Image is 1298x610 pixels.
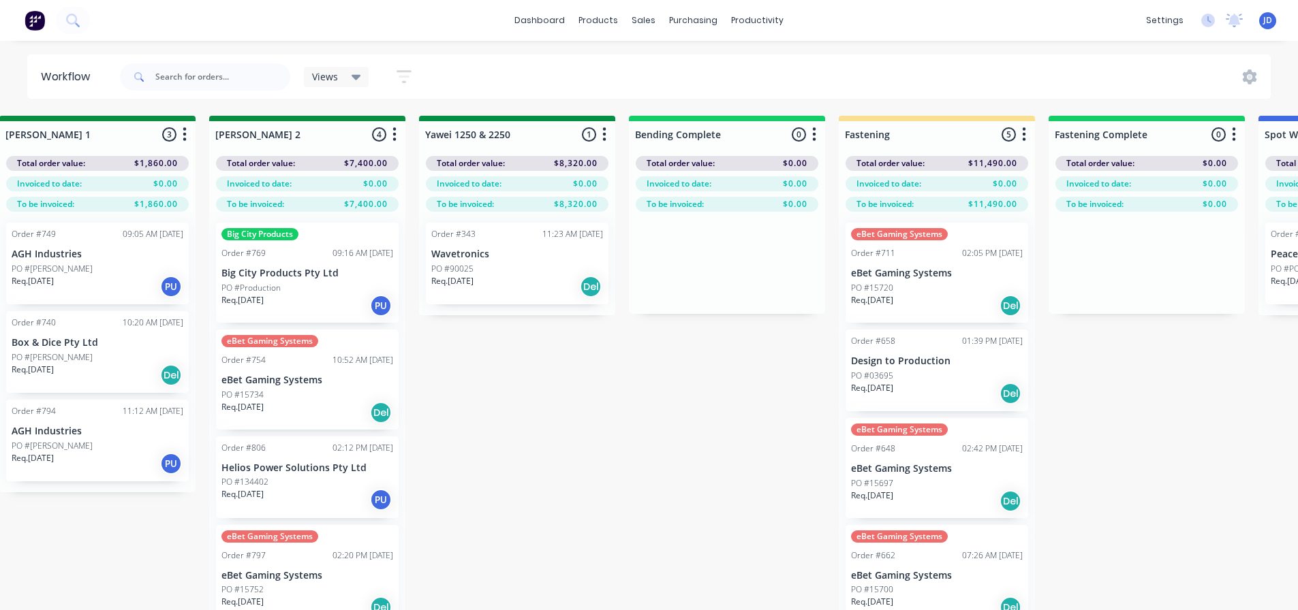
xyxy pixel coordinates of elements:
span: Total order value: [437,157,505,170]
span: To be invoiced: [647,198,704,210]
span: To be invoiced: [856,198,914,210]
div: Order #65801:39 PM [DATE]Design to ProductionPO #03695Req.[DATE]Del [846,330,1028,411]
span: $8,320.00 [554,157,598,170]
span: $0.00 [993,178,1017,190]
div: Order #749 [12,228,56,240]
div: Order #797 [221,549,266,562]
div: Order #806 [221,442,266,454]
div: eBet Gaming Systems [221,530,318,543]
div: 02:12 PM [DATE] [333,442,393,454]
div: eBet Gaming SystemsOrder #75410:52 AM [DATE]eBet Gaming SystemsPO #15734Req.[DATE]Del [216,330,399,430]
div: settings [1139,10,1190,31]
p: AGH Industries [12,426,183,437]
p: PO #15720 [851,282,893,294]
span: Invoiced to date: [647,178,711,190]
span: $0.00 [153,178,178,190]
div: eBet Gaming SystemsOrder #64802:42 PM [DATE]eBet Gaming SystemsPO #15697Req.[DATE]Del [846,418,1028,518]
p: Req. [DATE] [431,275,474,287]
p: Req. [DATE] [12,452,54,464]
span: $0.00 [783,198,807,210]
p: eBet Gaming Systems [851,268,1023,279]
div: Workflow [41,69,97,85]
span: $0.00 [573,178,598,190]
img: Factory [25,10,45,31]
span: $0.00 [783,178,807,190]
p: Req. [DATE] [221,294,264,306]
span: $0.00 [1203,198,1227,210]
p: Req. [DATE] [221,401,264,413]
span: $1,860.00 [134,198,178,210]
p: PO #03695 [851,370,893,382]
p: PO #15734 [221,389,264,401]
p: Design to Production [851,355,1023,367]
p: Req. [DATE] [851,294,893,306]
p: PO #15700 [851,583,893,596]
p: Req. [DATE] [12,364,54,376]
div: 11:23 AM [DATE] [542,228,603,240]
div: PU [370,489,392,511]
p: PO #[PERSON_NAME] [12,263,93,275]
div: Order #794 [12,405,56,417]
div: productivity [724,10,790,31]
div: Order #648 [851,443,895,455]
span: $0.00 [363,178,388,190]
div: Del [1000,383,1021,404]
div: Order #711 [851,247,895,259]
div: Order #80602:12 PM [DATE]Helios Power Solutions Pty LtdPO #134402Req.[DATE]PU [216,436,399,518]
div: 10:20 AM [DATE] [123,317,183,329]
p: PO #[PERSON_NAME] [12,351,93,364]
div: products [572,10,625,31]
div: sales [625,10,662,31]
input: Search for orders... [155,63,290,91]
div: Del [580,276,602,298]
span: Invoiced to date: [437,178,501,190]
p: AGH Industries [12,248,183,260]
span: $0.00 [783,157,807,170]
span: Invoiced to date: [856,178,921,190]
div: Big City Products [221,228,298,240]
p: Req. [DATE] [221,596,264,608]
div: Order #769 [221,247,266,259]
div: 02:42 PM [DATE] [962,443,1023,455]
div: Order #79411:12 AM [DATE]AGH IndustriesPO #[PERSON_NAME]Req.[DATE]PU [6,400,189,481]
p: PO #15697 [851,477,893,489]
p: PO #[PERSON_NAME] [12,440,93,452]
p: Big City Products Pty Ltd [221,268,393,279]
p: eBet Gaming Systems [851,463,1023,475]
div: purchasing [662,10,724,31]
div: 10:52 AM [DATE] [333,354,393,366]
span: Invoiced to date: [17,178,82,190]
span: Views [312,69,338,84]
span: Total order value: [227,157,295,170]
div: PU [160,453,182,475]
p: Req. [DATE] [221,488,264,500]
div: eBet Gaming Systems [851,530,948,543]
div: Order #754 [221,354,266,366]
div: Del [1000,295,1021,317]
span: Total order value: [1066,157,1134,170]
p: Wavetronics [431,248,603,260]
span: $11,490.00 [968,198,1017,210]
span: $0.00 [1203,157,1227,170]
div: eBet Gaming Systems [221,335,318,347]
p: PO #Production [221,282,281,294]
span: $7,400.00 [344,157,388,170]
span: $1,860.00 [134,157,178,170]
p: Helios Power Solutions Pty Ltd [221,462,393,474]
span: JD [1263,14,1272,27]
span: Invoiced to date: [1066,178,1131,190]
p: Req. [DATE] [851,489,893,502]
div: Del [370,402,392,423]
span: Total order value: [647,157,715,170]
div: Order #662 [851,549,895,562]
span: To be invoiced: [437,198,494,210]
span: $7,400.00 [344,198,388,210]
span: $8,320.00 [554,198,598,210]
div: 02:20 PM [DATE] [333,549,393,562]
div: PU [160,276,182,298]
div: PU [370,295,392,317]
div: Del [1000,490,1021,512]
span: Invoiced to date: [227,178,292,190]
p: eBet Gaming Systems [221,570,393,581]
div: Order #74010:20 AM [DATE]Box & Dice Pty LtdPO #[PERSON_NAME]Req.[DATE]Del [6,311,189,393]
